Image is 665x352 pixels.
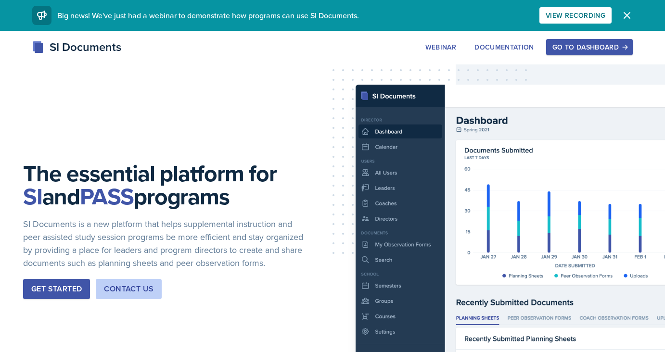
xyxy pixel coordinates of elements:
[23,279,90,299] button: Get Started
[96,279,162,299] button: Contact Us
[419,39,462,55] button: Webinar
[552,43,627,51] div: Go to Dashboard
[546,12,605,19] div: View Recording
[104,283,153,295] div: Contact Us
[57,10,359,21] span: Big news! We've just had a webinar to demonstrate how programs can use SI Documents.
[31,283,82,295] div: Get Started
[468,39,540,55] button: Documentation
[425,43,456,51] div: Webinar
[474,43,534,51] div: Documentation
[546,39,633,55] button: Go to Dashboard
[32,38,121,56] div: SI Documents
[539,7,612,24] button: View Recording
